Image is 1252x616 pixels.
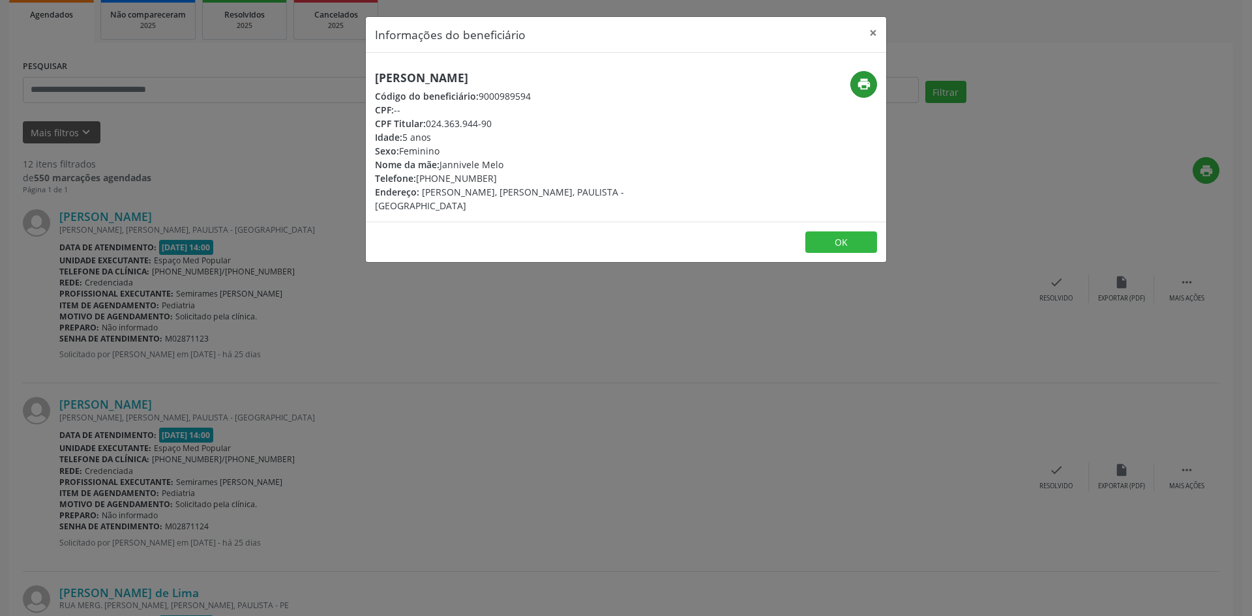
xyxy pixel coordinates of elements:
[375,26,526,43] h5: Informações do beneficiário
[375,89,704,103] div: 9000989594
[375,103,704,117] div: --
[375,158,704,171] div: Jannivele Melo
[860,17,886,49] button: Close
[375,186,624,212] span: [PERSON_NAME], [PERSON_NAME], PAULISTA - [GEOGRAPHIC_DATA]
[375,158,440,171] span: Nome da mãe:
[375,186,419,198] span: Endereço:
[375,71,704,85] h5: [PERSON_NAME]
[375,145,399,157] span: Sexo:
[375,131,402,143] span: Idade:
[375,104,394,116] span: CPF:
[375,144,704,158] div: Feminino
[375,171,704,185] div: [PHONE_NUMBER]
[805,231,877,254] button: OK
[857,77,871,91] i: print
[375,90,479,102] span: Código do beneficiário:
[375,130,704,144] div: 5 anos
[375,117,704,130] div: 024.363.944-90
[850,71,877,98] button: print
[375,117,426,130] span: CPF Titular:
[375,172,416,184] span: Telefone:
